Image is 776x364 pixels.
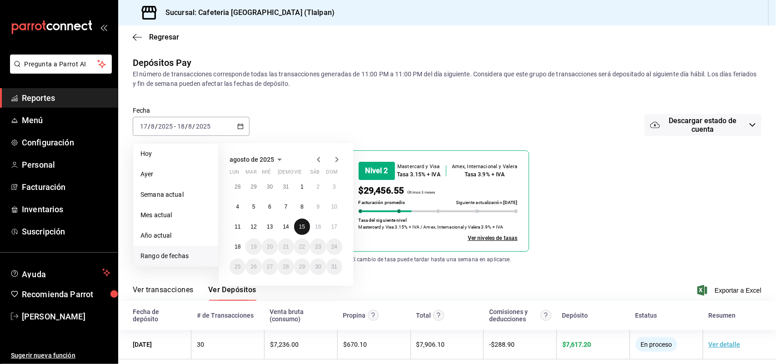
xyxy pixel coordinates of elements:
abbr: 31 de agosto de 2025 [331,264,337,270]
button: 30 de agosto de 2025 [310,259,326,275]
span: $ 670.10 [343,341,367,348]
button: 22 de agosto de 2025 [294,239,310,255]
abbr: 16 de agosto de 2025 [315,224,321,230]
abbr: 5 de agosto de 2025 [252,204,255,210]
td: 30 [191,330,265,359]
span: [PERSON_NAME] [22,310,110,323]
abbr: martes [245,169,256,179]
p: Siguiente actualización: [456,199,518,206]
div: Comisiones y deducciones [489,308,538,323]
span: Reportes [22,92,110,104]
abbr: 22 de agosto de 2025 [299,244,305,250]
button: 21 de agosto de 2025 [278,239,294,255]
button: 19 de agosto de 2025 [245,239,261,255]
span: Hoy [140,149,211,159]
svg: Contempla comisión de ventas y propinas, IVA, cancelaciones y devoluciones. [541,310,551,321]
button: Descargar estado de cuenta [645,114,761,136]
div: Estatus [635,312,657,319]
div: Tasa 3.15% + IVA [397,170,441,179]
abbr: 19 de agosto de 2025 [250,244,256,250]
span: / [185,123,188,130]
button: 29 de julio de 2025 [245,179,261,195]
svg: Este monto equivale al total de la venta más otros abonos antes de aplicar comisión e IVA. [433,310,444,321]
div: * El cambio de tasa puede tardar hasta una semana en aplicarse. [333,241,655,264]
abbr: 9 de agosto de 2025 [316,204,320,210]
button: 20 de agosto de 2025 [262,239,278,255]
abbr: 20 de agosto de 2025 [267,244,273,250]
span: - [174,123,176,130]
label: Fecha [133,108,250,114]
button: agosto de 2025 [230,154,285,165]
button: 26 de agosto de 2025 [245,259,261,275]
button: 14 de agosto de 2025 [278,219,294,235]
abbr: 21 de agosto de 2025 [283,244,289,250]
a: Ver detalle [709,341,741,348]
abbr: 28 de agosto de 2025 [283,264,289,270]
button: 24 de agosto de 2025 [326,239,342,255]
span: Semana actual [140,190,211,199]
abbr: miércoles [262,169,270,179]
div: Resumen [708,312,736,319]
span: $29,456.55 [359,185,404,196]
button: Ver transacciones [133,285,194,301]
a: Ver todos los niveles de tasas [468,234,518,242]
input: ---- [195,123,211,130]
span: $ 7,617.20 [562,341,591,348]
button: 28 de julio de 2025 [230,179,245,195]
h3: Sucursal: Cafeteria [GEOGRAPHIC_DATA] (Tlalpan) [158,7,335,18]
abbr: 7 de agosto de 2025 [285,204,288,210]
button: 11 de agosto de 2025 [230,219,245,235]
a: Pregunta a Parrot AI [6,66,112,75]
span: Recomienda Parrot [22,288,110,300]
input: -- [150,123,155,130]
span: Configuración [22,136,110,149]
button: 31 de julio de 2025 [278,179,294,195]
div: navigation tabs [133,285,256,301]
button: 9 de agosto de 2025 [310,199,326,215]
button: 16 de agosto de 2025 [310,219,326,235]
button: 8 de agosto de 2025 [294,199,310,215]
button: Regresar [133,33,179,41]
button: Exportar a Excel [699,285,761,296]
button: 27 de agosto de 2025 [262,259,278,275]
button: 5 de agosto de 2025 [245,199,261,215]
div: # de Transacciones [197,312,254,319]
div: Depósitos Pay [133,56,192,70]
button: 17 de agosto de 2025 [326,219,342,235]
span: agosto de 2025 [230,156,274,163]
input: -- [188,123,193,130]
abbr: 27 de agosto de 2025 [267,264,273,270]
input: -- [177,123,185,130]
span: Ayer [140,170,211,179]
span: - $ 288.90 [489,341,515,348]
abbr: domingo [326,169,338,179]
div: Tasa 3.9% + IVA [452,170,518,179]
div: Total [416,312,431,319]
abbr: 12 de agosto de 2025 [250,224,256,230]
div: El número de transacciones corresponde todas las transacciones generadas de 11:00 PM a 11:00 PM d... [133,70,761,89]
abbr: 30 de julio de 2025 [267,184,273,190]
abbr: 25 de agosto de 2025 [235,264,240,270]
div: Amex, Internacional y Valera [452,163,518,171]
div: Depósito [562,312,588,319]
p: Mastercard y Visa 3.15% + IVA / Amex, Internacional y Valera 3.9% + IVA [359,224,504,230]
span: Regresar [149,33,179,41]
abbr: 24 de agosto de 2025 [331,244,337,250]
button: 2 de agosto de 2025 [310,179,326,195]
abbr: 14 de agosto de 2025 [283,224,289,230]
button: 18 de agosto de 2025 [230,239,245,255]
span: Pregunta a Parrot AI [25,60,98,69]
span: Personal [22,159,110,171]
button: 4 de agosto de 2025 [230,199,245,215]
button: 6 de agosto de 2025 [262,199,278,215]
button: 10 de agosto de 2025 [326,199,342,215]
button: 23 de agosto de 2025 [310,239,326,255]
button: 3 de agosto de 2025 [326,179,342,195]
p: Tasa del siguiente nivel [359,217,407,224]
span: $ 7,236.00 [270,341,299,348]
abbr: 18 de agosto de 2025 [235,244,240,250]
input: -- [140,123,148,130]
button: open_drawer_menu [100,24,107,31]
abbr: 13 de agosto de 2025 [267,224,273,230]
